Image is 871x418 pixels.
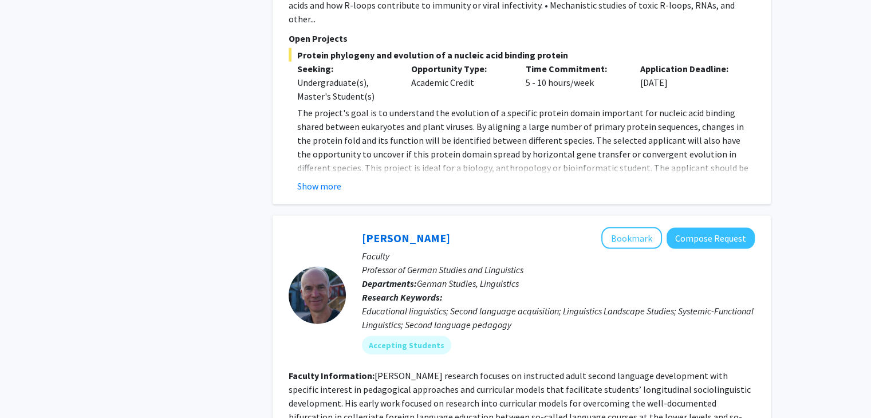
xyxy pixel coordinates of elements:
[297,179,341,193] button: Show more
[362,304,755,332] div: Educational linguistics; Second language acquisition; Linguistics Landscape Studies; Systemic-Fun...
[297,62,395,76] p: Seeking:
[601,227,662,249] button: Add Hiram Maxim to Bookmarks
[362,336,451,354] mat-chip: Accepting Students
[297,76,395,103] div: Undergraduate(s), Master's Student(s)
[411,62,509,76] p: Opportunity Type:
[289,31,755,45] p: Open Projects
[297,106,755,202] p: The project's goal is to understand the evolution of a specific protein domain important for nucl...
[289,370,375,381] b: Faculty Information:
[9,366,49,409] iframe: Chat
[517,62,632,103] div: 5 - 10 hours/week
[289,48,755,62] span: Protein phylogeny and evolution of a nucleic acid binding protein
[362,263,755,277] p: Professor of German Studies and Linguistics
[362,249,755,263] p: Faculty
[667,228,755,249] button: Compose Request to Hiram Maxim
[526,62,623,76] p: Time Commitment:
[362,291,443,303] b: Research Keywords:
[632,62,746,103] div: [DATE]
[403,62,517,103] div: Academic Credit
[362,231,450,245] a: [PERSON_NAME]
[640,62,738,76] p: Application Deadline:
[362,278,417,289] b: Departments:
[417,278,519,289] span: German Studies, Linguistics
